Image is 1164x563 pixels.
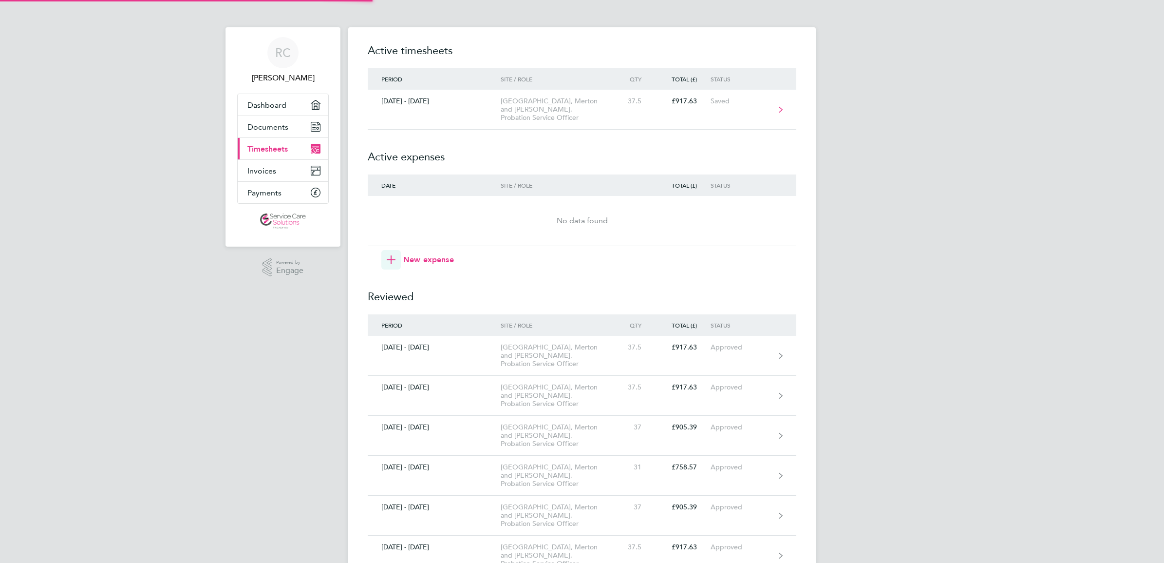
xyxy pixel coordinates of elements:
span: Powered by [276,258,303,267]
span: Timesheets [247,144,288,154]
div: 37.5 [612,543,655,551]
a: [DATE] - [DATE][GEOGRAPHIC_DATA], Merton and [PERSON_NAME], Probation Service Officer37£905.39App... [368,496,796,536]
div: [DATE] - [DATE] [368,543,501,551]
a: RC[PERSON_NAME] [237,37,329,84]
a: Dashboard [238,94,328,116]
div: Total (£) [655,322,711,329]
a: Payments [238,182,328,203]
a: Invoices [238,160,328,181]
div: £917.63 [655,97,711,105]
div: [GEOGRAPHIC_DATA], Merton and [PERSON_NAME], Probation Service Officer [501,503,612,528]
div: Qty [612,76,655,82]
div: Qty [612,322,655,329]
div: [DATE] - [DATE] [368,383,501,391]
div: [GEOGRAPHIC_DATA], Merton and [PERSON_NAME], Probation Service Officer [501,343,612,368]
div: Status [711,76,770,82]
nav: Main navigation [225,27,340,247]
a: [DATE] - [DATE][GEOGRAPHIC_DATA], Merton and [PERSON_NAME], Probation Service Officer37£905.39App... [368,416,796,456]
span: Engage [276,267,303,275]
span: Dashboard [247,100,286,110]
div: [GEOGRAPHIC_DATA], Merton and [PERSON_NAME], Probation Service Officer [501,97,612,122]
div: Status [711,182,770,189]
a: Go to home page [237,214,329,229]
a: [DATE] - [DATE][GEOGRAPHIC_DATA], Merton and [PERSON_NAME], Probation Service Officer37.5£917.63A... [368,336,796,376]
a: [DATE] - [DATE][GEOGRAPHIC_DATA], Merton and [PERSON_NAME], Probation Service Officer37.5£917.63A... [368,376,796,416]
div: Approved [711,343,770,351]
div: Site / Role [501,182,612,189]
div: £917.63 [655,343,711,351]
h2: Active expenses [368,130,796,175]
div: £905.39 [655,503,711,511]
a: Powered byEngage [263,258,304,277]
div: Total (£) [655,76,711,82]
div: Approved [711,543,770,551]
div: [DATE] - [DATE] [368,343,501,351]
div: Approved [711,383,770,391]
a: [DATE] - [DATE][GEOGRAPHIC_DATA], Merton and [PERSON_NAME], Probation Service Officer31£758.57App... [368,456,796,496]
div: 37.5 [612,383,655,391]
div: [DATE] - [DATE] [368,97,501,105]
a: Timesheets [238,138,328,159]
div: 37.5 [612,97,655,105]
span: Period [381,75,402,83]
div: [DATE] - [DATE] [368,423,501,431]
div: £758.57 [655,463,711,471]
button: New expense [381,250,454,270]
div: £917.63 [655,383,711,391]
div: [GEOGRAPHIC_DATA], Merton and [PERSON_NAME], Probation Service Officer [501,383,612,408]
div: [DATE] - [DATE] [368,503,501,511]
div: Site / Role [501,322,612,329]
h2: Active timesheets [368,43,796,68]
div: Saved [711,97,770,105]
span: Rahnee Coombs [237,72,329,84]
div: Status [711,322,770,329]
div: Approved [711,463,770,471]
div: Date [368,182,501,189]
div: [GEOGRAPHIC_DATA], Merton and [PERSON_NAME], Probation Service Officer [501,463,612,488]
div: £905.39 [655,423,711,431]
div: 37 [612,503,655,511]
a: Documents [238,116,328,137]
div: [DATE] - [DATE] [368,463,501,471]
span: Invoices [247,166,276,175]
h2: Reviewed [368,270,796,314]
div: Total (£) [655,182,711,189]
div: £917.63 [655,543,711,551]
div: No data found [368,215,796,227]
span: Payments [247,188,282,197]
a: [DATE] - [DATE][GEOGRAPHIC_DATA], Merton and [PERSON_NAME], Probation Service Officer37.5£917.63S... [368,90,796,130]
div: 37 [612,423,655,431]
div: [GEOGRAPHIC_DATA], Merton and [PERSON_NAME], Probation Service Officer [501,423,612,448]
span: Documents [247,122,288,132]
div: Approved [711,423,770,431]
img: servicecare-logo-retina.png [260,214,306,229]
span: Period [381,321,402,329]
div: Approved [711,503,770,511]
div: 31 [612,463,655,471]
span: RC [275,46,291,59]
span: New expense [403,254,454,266]
div: 37.5 [612,343,655,351]
div: Site / Role [501,76,612,82]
